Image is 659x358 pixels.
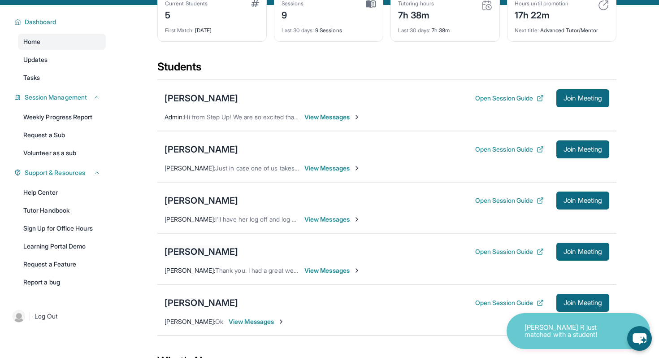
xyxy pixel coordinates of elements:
[18,238,106,254] a: Learning Portal Demo
[304,215,360,224] span: View Messages
[18,109,106,125] a: Weekly Progress Report
[353,216,360,223] img: Chevron-Right
[398,7,434,22] div: 7h 38m
[515,22,609,34] div: Advanced Tutor/Mentor
[18,127,106,143] a: Request a Sub
[475,196,544,205] button: Open Session Guide
[18,256,106,272] a: Request a Feature
[18,70,106,86] a: Tasks
[18,34,106,50] a: Home
[18,220,106,236] a: Sign Up for Office Hours
[165,215,215,223] span: [PERSON_NAME] :
[157,60,616,79] div: Students
[215,215,312,223] span: I'll have her log off and log back in
[25,17,56,26] span: Dashboard
[165,266,215,274] span: [PERSON_NAME] :
[35,312,58,321] span: Log Out
[564,147,602,152] span: Join Meeting
[165,22,259,34] div: [DATE]
[304,113,360,122] span: View Messages
[475,145,544,154] button: Open Session Guide
[515,7,568,22] div: 17h 22m
[18,202,106,218] a: Tutor Handbook
[215,164,352,172] span: Just in case one of us takes a few extra minutes
[165,27,194,34] span: First Match :
[9,306,106,326] a: |Log Out
[475,94,544,103] button: Open Session Guide
[564,249,602,254] span: Join Meeting
[25,93,87,102] span: Session Management
[18,184,106,201] a: Help Center
[215,266,331,274] span: Thank you. I had a great weekend in fact!
[165,318,215,325] span: [PERSON_NAME] :
[18,274,106,290] a: Report a bug
[475,247,544,256] button: Open Session Guide
[353,165,360,172] img: Chevron-Right
[475,298,544,307] button: Open Session Guide
[398,27,430,34] span: Last 30 days :
[165,143,238,156] div: [PERSON_NAME]
[627,326,652,351] button: chat-button
[398,22,492,34] div: 7h 38m
[165,92,238,105] div: [PERSON_NAME]
[165,245,238,258] div: [PERSON_NAME]
[564,198,602,203] span: Join Meeting
[165,297,238,309] div: [PERSON_NAME]
[23,55,48,64] span: Updates
[556,192,609,210] button: Join Meeting
[21,168,100,177] button: Support & Resources
[556,89,609,107] button: Join Meeting
[556,294,609,312] button: Join Meeting
[282,7,304,22] div: 9
[215,318,223,325] span: Ok
[304,266,360,275] span: View Messages
[165,164,215,172] span: [PERSON_NAME] :
[23,73,40,82] span: Tasks
[21,93,100,102] button: Session Management
[353,267,360,274] img: Chevron-Right
[23,37,40,46] span: Home
[13,310,25,323] img: user-img
[556,140,609,158] button: Join Meeting
[304,164,360,173] span: View Messages
[564,96,602,101] span: Join Meeting
[184,113,566,121] span: Hi from Step Up! We are so excited that you are matched with one another. We hope that you have a...
[556,243,609,261] button: Join Meeting
[25,168,85,177] span: Support & Resources
[515,27,539,34] span: Next title :
[282,22,376,34] div: 9 Sessions
[165,113,184,121] span: Admin :
[525,324,614,339] p: [PERSON_NAME] R just matched with a student!
[229,317,285,326] span: View Messages
[564,300,602,306] span: Join Meeting
[18,145,106,161] a: Volunteer as a sub
[282,27,314,34] span: Last 30 days :
[21,17,100,26] button: Dashboard
[29,311,31,322] span: |
[165,7,208,22] div: 5
[277,318,285,325] img: Chevron-Right
[165,194,238,207] div: [PERSON_NAME]
[18,52,106,68] a: Updates
[353,114,360,121] img: Chevron-Right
